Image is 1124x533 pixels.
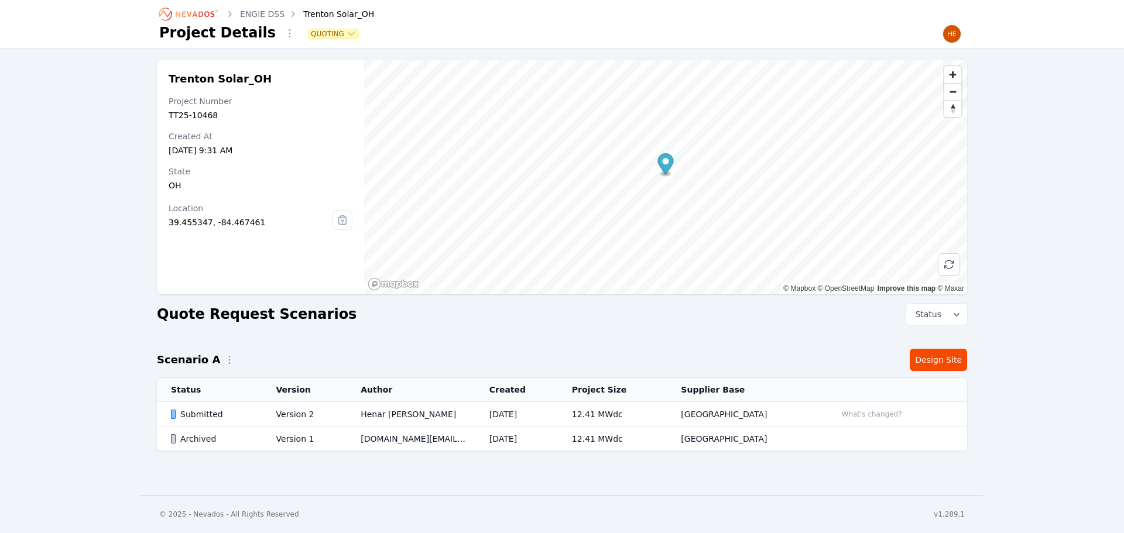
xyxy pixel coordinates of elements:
[157,305,357,324] h2: Quote Request Scenarios
[906,304,967,325] button: Status
[159,23,276,42] h1: Project Details
[347,427,475,451] td: [DOMAIN_NAME][EMAIL_ADDRESS][DOMAIN_NAME]
[910,308,941,320] span: Status
[364,60,967,294] canvas: Map
[169,95,352,107] div: Project Number
[169,202,333,214] div: Location
[667,378,822,402] th: Supplier Base
[287,8,374,20] div: Trenton Solar_OH
[169,130,352,142] div: Created At
[667,402,822,427] td: [GEOGRAPHIC_DATA]
[240,8,285,20] a: ENGIE DSS
[878,284,935,293] a: Improve this map
[169,72,352,86] h2: Trenton Solar_OH
[657,153,673,177] div: Map marker
[262,427,347,451] td: Version 1
[157,352,220,368] h2: Scenario A
[558,427,667,451] td: 12.41 MWdc
[783,284,815,293] a: Mapbox
[910,349,967,371] a: Design Site
[944,83,961,100] button: Zoom out
[475,378,558,402] th: Created
[309,29,358,39] button: Quoting
[169,166,352,177] div: State
[171,408,256,420] div: Submitted
[475,427,558,451] td: [DATE]
[262,402,347,427] td: Version 2
[262,378,347,402] th: Version
[818,284,875,293] a: OpenStreetMap
[347,402,475,427] td: Henar [PERSON_NAME]
[157,402,967,427] tr: SubmittedVersion 2Henar [PERSON_NAME][DATE]12.41 MWdc[GEOGRAPHIC_DATA]What's changed?
[157,378,262,402] th: Status
[937,284,964,293] a: Maxar
[944,101,961,117] span: Reset bearing to north
[944,100,961,117] button: Reset bearing to north
[558,402,667,427] td: 12.41 MWdc
[347,378,475,402] th: Author
[169,145,352,156] div: [DATE] 9:31 AM
[169,109,352,121] div: TT25-10468
[157,427,967,451] tr: ArchivedVersion 1[DOMAIN_NAME][EMAIL_ADDRESS][DOMAIN_NAME][DATE]12.41 MWdc[GEOGRAPHIC_DATA]
[667,427,822,451] td: [GEOGRAPHIC_DATA]
[943,25,961,43] img: Henar Luque
[934,510,965,519] div: v1.289.1
[169,216,333,228] div: 39.455347, -84.467461
[558,378,667,402] th: Project Size
[944,66,961,83] button: Zoom in
[368,277,419,291] a: Mapbox homepage
[159,510,299,519] div: © 2025 - Nevados - All Rights Reserved
[159,5,374,23] nav: Breadcrumb
[171,433,256,445] div: Archived
[837,408,907,421] button: What's changed?
[944,84,961,100] span: Zoom out
[169,180,352,191] div: OH
[475,402,558,427] td: [DATE]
